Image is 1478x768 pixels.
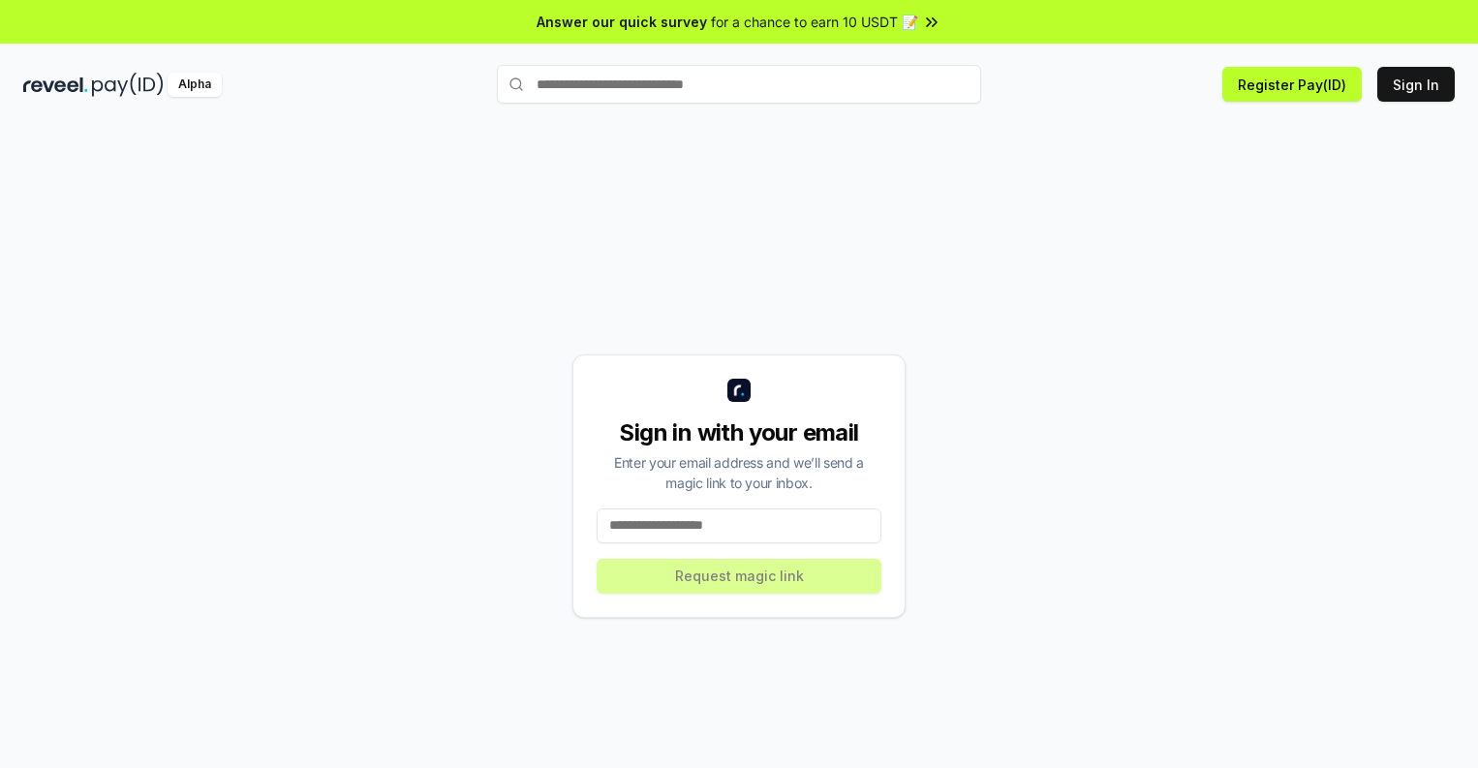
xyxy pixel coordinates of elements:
span: Answer our quick survey [537,12,707,32]
button: Sign In [1377,67,1455,102]
div: Sign in with your email [597,417,881,448]
img: pay_id [92,73,164,97]
span: for a chance to earn 10 USDT 📝 [711,12,918,32]
button: Register Pay(ID) [1222,67,1362,102]
div: Alpha [168,73,222,97]
img: logo_small [727,379,751,402]
div: Enter your email address and we’ll send a magic link to your inbox. [597,452,881,493]
img: reveel_dark [23,73,88,97]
